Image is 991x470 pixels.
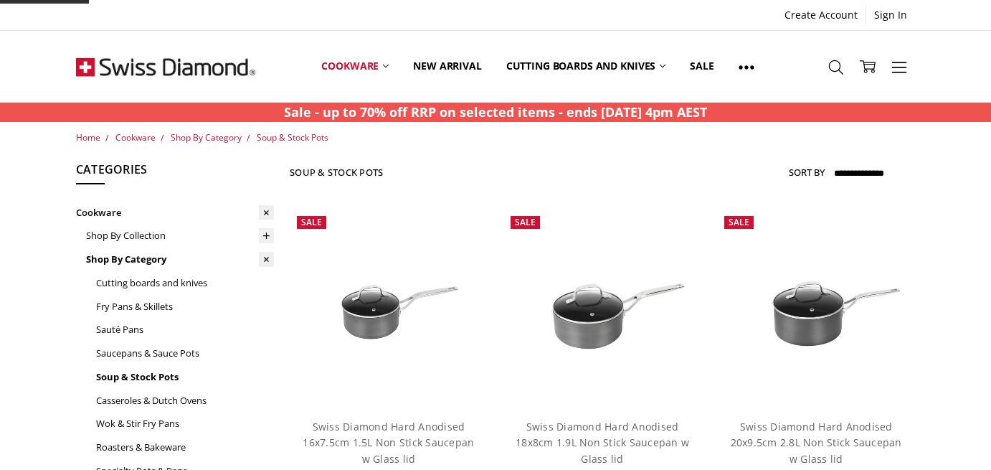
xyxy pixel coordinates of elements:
[303,420,474,466] a: Swiss Diamond Hard Anodised 16x7.5cm 1.5L Non Stick Saucepan w Glass lid
[717,209,915,407] a: Swiss Diamond Hard Anodised 20x9.5cm 2.8L Non Stick Saucepan w Glass lid
[789,161,825,184] label: Sort By
[866,5,915,25] a: Sign In
[96,365,274,389] a: Soup & Stock Pots
[516,420,689,466] a: Swiss Diamond Hard Anodised 18x8cm 1.9L Non Stick Saucepan w Glass lid
[76,161,274,185] h5: Categories
[171,131,242,144] a: Shop By Category
[717,242,915,374] img: Swiss Diamond Hard Anodised 20x9.5cm 2.8L Non Stick Saucepan w Glass lid
[96,271,274,295] a: Cutting boards and knives
[503,209,701,407] a: Swiss Diamond Hard Anodised 18x8cm 1.9L Non Stick Saucepan w Glass lid
[257,131,328,144] a: Soup & Stock Pots
[301,216,322,228] span: Sale
[731,420,902,466] a: Swiss Diamond Hard Anodised 20x9.5cm 2.8L Non Stick Saucepan w Glass lid
[401,34,493,98] a: New arrival
[76,131,100,144] a: Home
[494,34,678,98] a: Cutting boards and knives
[86,248,274,271] a: Shop By Category
[515,216,536,228] span: Sale
[96,342,274,365] a: Saucepans & Sauce Pots
[678,34,726,98] a: Sale
[96,318,274,342] a: Sauté Pans
[96,389,274,413] a: Casseroles & Dutch Ovens
[96,412,274,436] a: Wok & Stir Fry Pans
[76,31,255,103] img: Free Shipping On Every Order
[86,224,274,248] a: Shop By Collection
[96,436,274,459] a: Roasters & Bakeware
[284,103,707,121] strong: Sale - up to 70% off RRP on selected items - ends [DATE] 4pm AEST
[726,34,767,99] a: Show All
[290,209,488,407] a: Swiss Diamond Hard Anodised 16x7.5cm 1.5L Non Stick Saucepan w Glass lid
[96,295,274,319] a: Fry Pans & Skillets
[290,242,488,374] img: Swiss Diamond Hard Anodised 16x7.5cm 1.5L Non Stick Saucepan w Glass lid
[290,166,383,178] h1: Soup & Stock Pots
[503,242,701,374] img: Swiss Diamond Hard Anodised 18x8cm 1.9L Non Stick Saucepan w Glass lid
[777,5,866,25] a: Create Account
[729,216,749,228] span: Sale
[115,131,156,144] a: Cookware
[76,201,274,225] a: Cookware
[309,34,401,98] a: Cookware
